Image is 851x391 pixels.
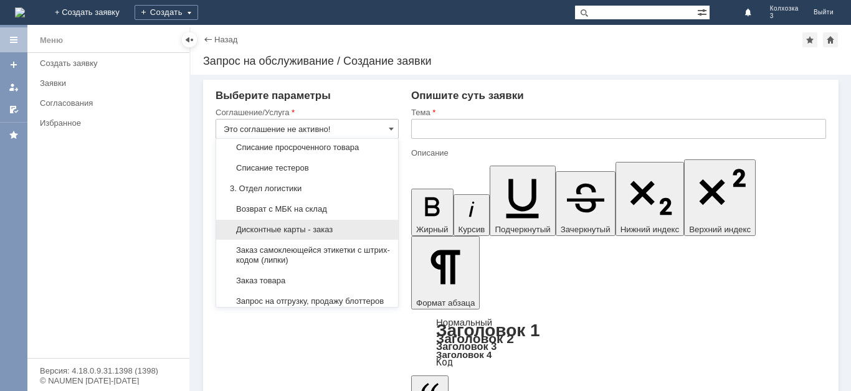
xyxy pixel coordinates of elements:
[214,35,237,44] a: Назад
[459,225,485,234] span: Курсив
[454,194,490,236] button: Курсив
[224,245,391,265] span: Заказ самоклеющейся этикетки с штрих-кодом (липки)
[135,5,198,20] div: Создать
[40,367,177,375] div: Версия: 4.18.0.9.31.1398 (1398)
[40,78,182,88] div: Заявки
[684,159,756,236] button: Верхний индекс
[411,149,824,157] div: Описание
[823,32,838,47] div: Сделать домашней страницей
[616,162,685,236] button: Нижний индекс
[216,90,331,101] span: Выберите параметры
[411,189,454,236] button: Жирный
[15,7,25,17] img: logo
[411,108,824,116] div: Тема
[224,276,391,286] span: Заказ товара
[4,77,24,97] a: Мои заявки
[436,331,514,346] a: Заголовок 2
[436,349,492,360] a: Заголовок 4
[182,32,197,47] div: Скрыть меню
[4,100,24,120] a: Мои согласования
[224,296,391,306] span: Запрос на отгрузку, продажу блоттеров
[802,32,817,47] div: Добавить в избранное
[697,6,710,17] span: Расширенный поиск
[40,59,182,68] div: Создать заявку
[224,143,391,153] span: Списание просроченного товара
[40,33,63,48] div: Меню
[411,236,480,309] button: Формат абзаца
[436,341,497,352] a: Заголовок 3
[411,318,826,367] div: Формат абзаца
[15,7,25,17] a: Перейти на домашнюю страницу
[35,73,187,93] a: Заявки
[216,108,396,116] div: Соглашение/Услуга
[689,225,751,234] span: Верхний индекс
[556,171,616,236] button: Зачеркнутый
[224,163,391,173] span: Списание тестеров
[411,90,524,101] span: Опишите суть заявки
[35,93,187,113] a: Согласования
[436,317,492,327] a: Нормальный
[224,204,391,214] span: Возврат с МБК на склад
[416,298,475,308] span: Формат абзаца
[436,357,453,368] a: Код
[224,225,391,235] span: Дисконтные карты - заказ
[436,321,540,340] a: Заголовок 1
[40,98,182,108] div: Согласования
[620,225,680,234] span: Нижний индекс
[495,225,550,234] span: Подчеркнутый
[40,377,177,385] div: © NAUMEN [DATE]-[DATE]
[4,55,24,75] a: Создать заявку
[224,184,391,194] span: 3. Отдел логистики
[203,55,839,67] div: Запрос на обслуживание / Создание заявки
[40,118,168,128] div: Избранное
[770,12,799,20] span: 3
[770,5,799,12] span: Колхозка
[416,225,449,234] span: Жирный
[490,166,555,236] button: Подчеркнутый
[561,225,611,234] span: Зачеркнутый
[35,54,187,73] a: Создать заявку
